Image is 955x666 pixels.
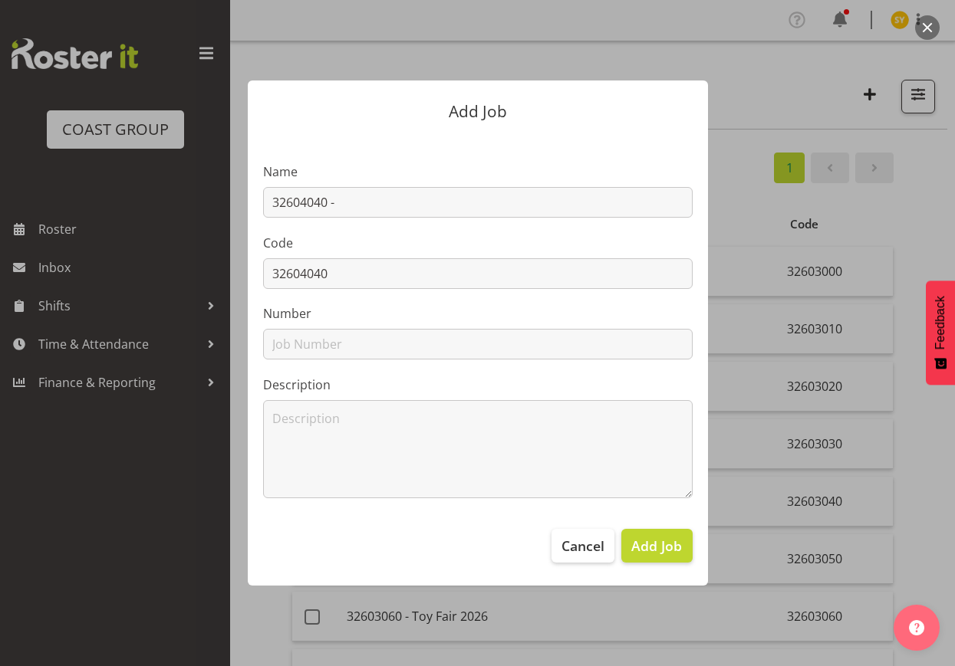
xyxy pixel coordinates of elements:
[263,258,693,289] input: Job Code
[263,304,693,323] label: Number
[263,103,693,120] p: Add Job
[263,329,693,359] input: Job Number
[926,281,955,385] button: Feedback - Show survey
[621,529,692,563] button: Add Job
[263,376,693,394] label: Description
[263,162,693,181] label: Name
[263,187,693,218] input: Job Name
[909,620,924,635] img: help-xxl-2.png
[561,536,604,556] span: Cancel
[263,234,693,252] label: Code
[552,529,614,563] button: Cancel
[631,536,682,556] span: Add Job
[934,296,947,349] span: Feedback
